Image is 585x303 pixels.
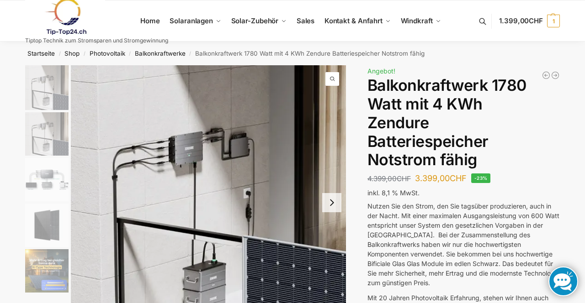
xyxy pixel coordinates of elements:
span: Solar-Zubehör [231,16,279,25]
a: Shop [64,50,80,57]
img: Maysun [25,204,69,247]
a: Solaranlagen [166,0,225,42]
p: Nutzen Sie den Strom, den Sie tagsüber produzieren, auch in der Nacht. Mit einer maximalen Ausgan... [367,201,560,287]
span: / [80,50,89,57]
a: Startseite [27,50,55,57]
span: Solaranlagen [170,16,213,25]
a: Balkonkraftwerk 900/600 Watt bificial Glas/Glas [551,71,560,80]
p: Tiptop Technik zum Stromsparen und Stromgewinnung [25,38,168,43]
span: Kontakt & Anfahrt [324,16,383,25]
h1: Balkonkraftwerk 1780 Watt mit 4 KWh Zendure Batteriespeicher Notstrom fähig [367,76,560,169]
span: -23% [471,173,491,183]
img: Zendure-solar-flow-Batteriespeicher für Balkonkraftwerke [25,112,69,156]
span: CHF [397,174,411,183]
span: CHF [529,16,543,25]
span: CHF [450,173,467,183]
nav: Breadcrumb [9,42,576,65]
span: 1.399,00 [499,16,543,25]
a: Kontakt & Anfahrt [320,0,394,42]
bdi: 3.399,00 [415,173,467,183]
a: 1.399,00CHF 1 [499,7,560,35]
bdi: 4.399,00 [367,174,411,183]
span: 1 [547,15,560,27]
a: Flexible Solarpanel (1×120 W) & SolarLaderegler [542,71,551,80]
a: Solar-Zubehör [227,0,290,42]
span: inkl. 8,1 % MwSt. [367,189,420,197]
img: Zendure-solar-flow-Batteriespeicher für Balkonkraftwerke [25,65,69,110]
span: / [186,50,195,57]
span: / [55,50,64,57]
a: Photovoltaik [90,50,125,57]
span: Windkraft [401,16,433,25]
button: Next slide [322,193,341,212]
span: / [125,50,135,57]
a: Sales [292,0,318,42]
span: Sales [297,16,315,25]
a: Windkraft [397,0,445,42]
img: solakon-balkonkraftwerk-890-800w-2-x-445wp-module-growatt-neo-800m-x-growatt-noah-2000-schuko-kab... [25,249,69,293]
span: Angebot! [367,67,395,75]
img: Zendure Batteriespeicher-wie anschliessen [25,158,69,201]
a: Balkonkraftwerke [135,50,186,57]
